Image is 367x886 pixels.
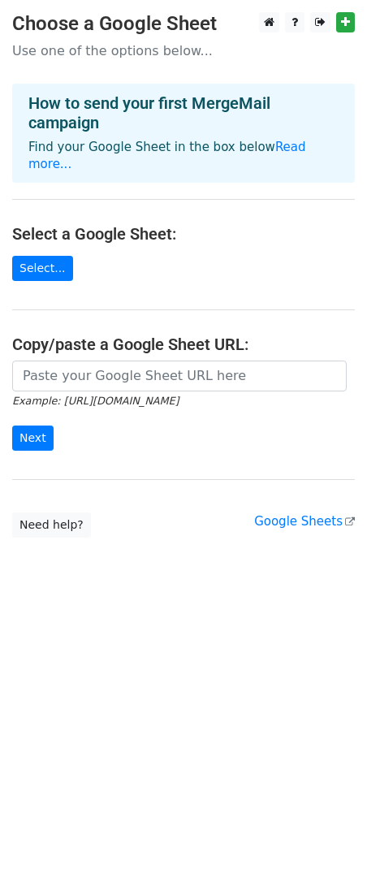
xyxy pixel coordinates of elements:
a: Need help? [12,512,91,538]
a: Read more... [28,140,306,171]
input: Next [12,426,54,451]
a: Google Sheets [254,514,355,529]
p: Use one of the options below... [12,42,355,59]
h4: Copy/paste a Google Sheet URL: [12,335,355,354]
h3: Choose a Google Sheet [12,12,355,36]
h4: Select a Google Sheet: [12,224,355,244]
h4: How to send your first MergeMail campaign [28,93,339,132]
input: Paste your Google Sheet URL here [12,361,347,391]
small: Example: [URL][DOMAIN_NAME] [12,395,179,407]
a: Select... [12,256,73,281]
p: Find your Google Sheet in the box below [28,139,339,173]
